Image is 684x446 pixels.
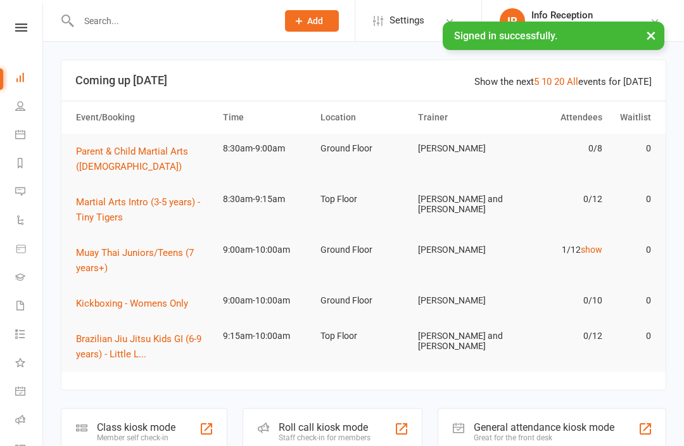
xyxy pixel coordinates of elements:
[554,76,564,87] a: 20
[412,134,510,163] td: [PERSON_NAME]
[474,421,614,433] div: General attendance kiosk mode
[608,134,657,163] td: 0
[15,150,44,179] a: Reports
[279,421,370,433] div: Roll call kiosk mode
[608,184,657,214] td: 0
[412,286,510,315] td: [PERSON_NAME]
[389,6,424,35] span: Settings
[510,134,607,163] td: 0/8
[75,12,269,30] input: Search...
[97,433,175,442] div: Member self check-in
[541,76,552,87] a: 10
[608,286,657,315] td: 0
[608,101,657,134] th: Waitlist
[608,235,657,265] td: 0
[217,134,315,163] td: 8:30am-9:00am
[412,184,510,224] td: [PERSON_NAME] and [PERSON_NAME]
[307,16,323,26] span: Add
[412,321,510,361] td: [PERSON_NAME] and [PERSON_NAME]
[531,21,650,32] div: Equinox Martial Arts Academy
[217,101,315,134] th: Time
[15,65,44,93] a: Dashboard
[315,286,412,315] td: Ground Floor
[510,286,607,315] td: 0/10
[474,433,614,442] div: Great for the front desk
[76,333,201,360] span: Brazilian Jiu Jitsu Kids GI (6-9 years) - Little L...
[531,10,650,21] div: Info Reception
[315,101,412,134] th: Location
[474,74,652,89] div: Show the next events for [DATE]
[315,235,412,265] td: Ground Floor
[581,245,602,255] a: show
[15,350,44,378] a: What's New
[534,76,539,87] a: 5
[510,235,607,265] td: 1/12
[15,236,44,264] a: Product Sales
[279,433,370,442] div: Staff check-in for members
[510,321,607,351] td: 0/12
[76,245,212,276] button: Muay Thai Juniors/Teens (7 years+)
[510,184,607,214] td: 0/12
[76,298,188,309] span: Kickboxing - Womens Only
[315,134,412,163] td: Ground Floor
[15,122,44,150] a: Calendar
[412,235,510,265] td: [PERSON_NAME]
[76,194,212,225] button: Martial Arts Intro (3-5 years) - Tiny Tigers
[500,8,525,34] div: IR
[285,10,339,32] button: Add
[315,321,412,351] td: Top Floor
[76,296,197,311] button: Kickboxing - Womens Only
[412,101,510,134] th: Trainer
[76,331,212,362] button: Brazilian Jiu Jitsu Kids GI (6-9 years) - Little L...
[15,93,44,122] a: People
[217,321,315,351] td: 9:15am-10:00am
[217,184,315,214] td: 8:30am-9:15am
[217,286,315,315] td: 9:00am-10:00am
[510,101,607,134] th: Attendees
[567,76,578,87] a: All
[454,30,557,42] span: Signed in successfully.
[608,321,657,351] td: 0
[70,101,217,134] th: Event/Booking
[76,196,200,223] span: Martial Arts Intro (3-5 years) - Tiny Tigers
[217,235,315,265] td: 9:00am-10:00am
[76,144,212,174] button: Parent & Child Martial Arts ([DEMOGRAPHIC_DATA])
[640,22,662,49] button: ×
[315,184,412,214] td: Top Floor
[97,421,175,433] div: Class kiosk mode
[76,247,194,274] span: Muay Thai Juniors/Teens (7 years+)
[76,146,188,172] span: Parent & Child Martial Arts ([DEMOGRAPHIC_DATA])
[75,74,652,87] h3: Coming up [DATE]
[15,378,44,407] a: General attendance kiosk mode
[15,407,44,435] a: Roll call kiosk mode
